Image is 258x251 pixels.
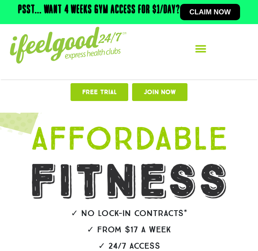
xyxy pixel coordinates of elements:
a: Join Now [132,83,187,101]
div: Menu Toggle [153,40,248,58]
a: Free TRIAL [71,83,128,101]
span: Join Now [144,89,176,95]
h2: Psst... Want 4 weeks gym access for $1/day? [18,4,180,16]
span: Free TRIAL [82,89,117,95]
h2: ✓ From $17 a week [8,225,250,234]
h2: ✓ 24/7 Access [8,242,250,250]
span: Claim now [189,9,231,16]
h2: ✓ No lock-in contracts* [8,209,250,218]
a: Claim now [180,4,240,20]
